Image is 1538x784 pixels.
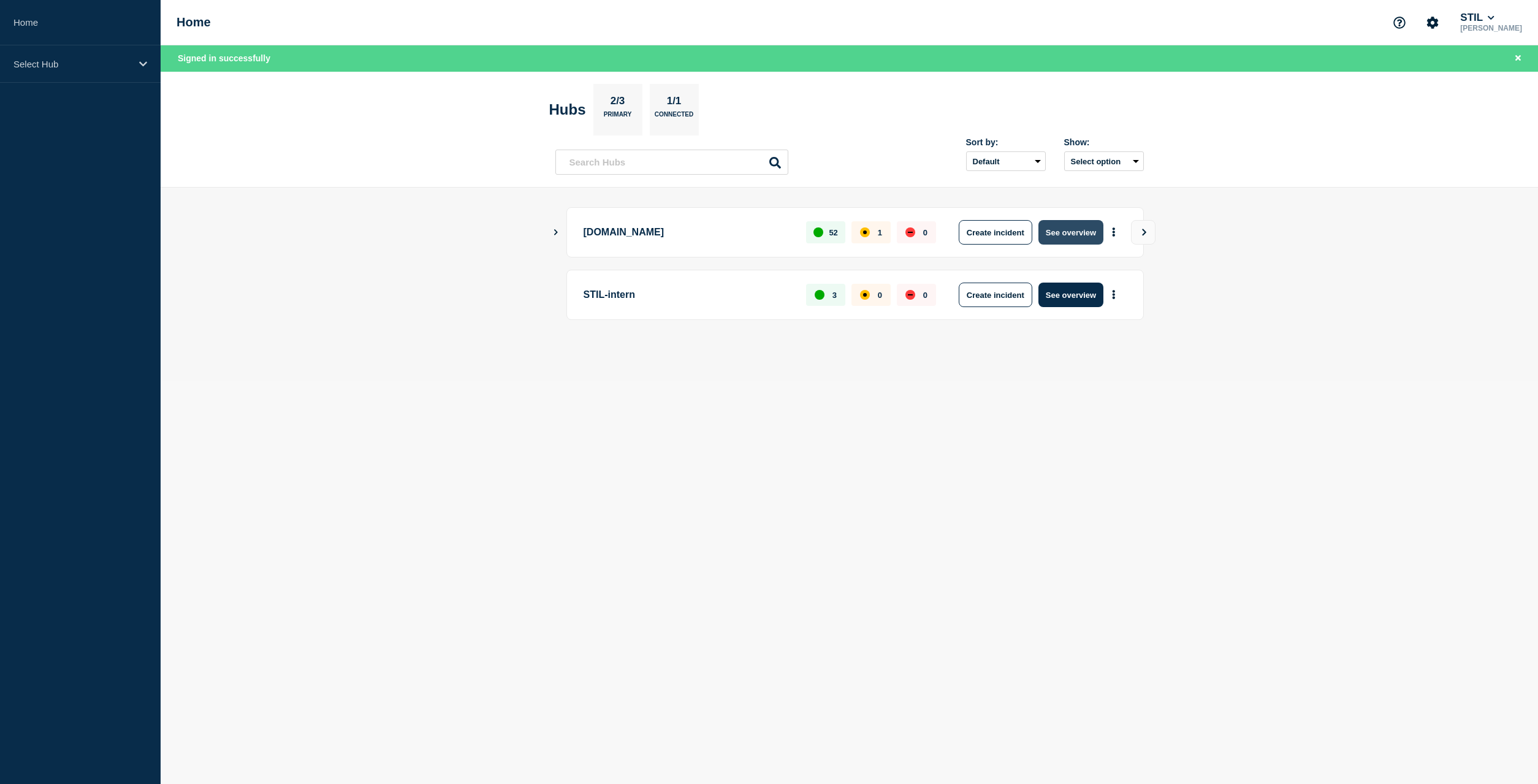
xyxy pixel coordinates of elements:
[555,150,788,175] input: Search Hubs
[1387,10,1412,36] button: Support
[13,59,131,69] p: Select Hub
[815,290,824,300] div: up
[966,151,1046,171] select: Sort by
[1458,24,1525,32] p: [PERSON_NAME]
[966,137,1046,147] div: Sort by:
[1106,284,1122,306] button: More actions
[178,53,270,63] span: Signed in successfully
[829,228,837,237] p: 52
[584,283,793,307] p: STIL-intern
[1420,10,1445,36] button: Account settings
[813,227,823,237] div: up
[959,220,1032,245] button: Create incident
[832,291,837,300] p: 3
[1038,220,1103,245] button: See overview
[905,227,915,237] div: down
[1131,220,1155,245] button: View
[655,111,693,124] p: Connected
[878,291,882,300] p: 0
[1510,51,1526,66] button: Close banner
[923,228,927,237] p: 0
[959,283,1032,307] button: Create incident
[1106,221,1122,244] button: More actions
[606,95,630,111] p: 2/3
[549,101,586,118] h2: Hubs
[1038,283,1103,307] button: See overview
[662,95,686,111] p: 1/1
[878,228,882,237] p: 1
[905,290,915,300] div: down
[860,227,870,237] div: affected
[1064,137,1144,147] div: Show:
[553,228,559,237] button: Show Connected Hubs
[584,220,793,245] p: [DOMAIN_NAME]
[1458,12,1496,24] button: STIL
[923,291,927,300] p: 0
[604,111,632,124] p: Primary
[860,290,870,300] div: affected
[1064,151,1144,171] button: Select option
[177,15,211,29] h1: Home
